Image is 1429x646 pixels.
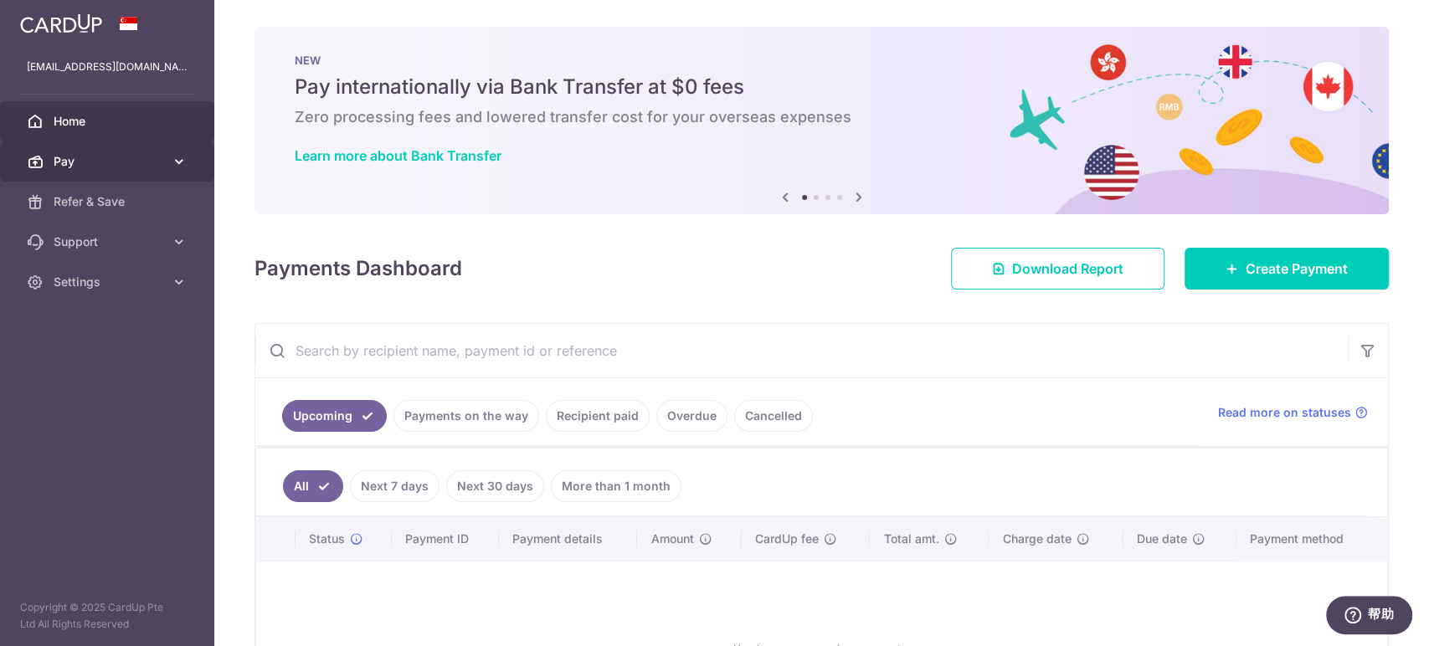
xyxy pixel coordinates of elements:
[283,470,343,502] a: All
[309,531,345,547] span: Status
[1012,259,1123,279] span: Download Report
[1246,259,1348,279] span: Create Payment
[254,254,462,284] h4: Payments Dashboard
[1002,531,1071,547] span: Charge date
[20,13,102,33] img: CardUp
[350,470,439,502] a: Next 7 days
[27,59,188,75] p: [EMAIL_ADDRESS][DOMAIN_NAME]
[446,470,544,502] a: Next 30 days
[656,400,727,432] a: Overdue
[392,517,499,561] th: Payment ID
[499,517,638,561] th: Payment details
[54,113,164,130] span: Home
[1218,404,1351,421] span: Read more on statuses
[1137,531,1187,547] span: Due date
[755,531,819,547] span: CardUp fee
[1236,517,1387,561] th: Payment method
[54,193,164,210] span: Refer & Save
[295,54,1349,67] p: NEW
[734,400,813,432] a: Cancelled
[295,74,1349,100] h5: Pay internationally via Bank Transfer at $0 fees
[393,400,539,432] a: Payments on the way
[295,147,501,164] a: Learn more about Bank Transfer
[1325,596,1412,638] iframe: 打开一个小组件，您可以在其中找到更多信息
[951,248,1164,290] a: Download Report
[282,400,387,432] a: Upcoming
[295,107,1349,127] h6: Zero processing fees and lowered transfer cost for your overseas expenses
[1185,248,1389,290] a: Create Payment
[54,274,164,290] span: Settings
[1218,404,1368,421] a: Read more on statuses
[650,531,693,547] span: Amount
[254,27,1389,214] img: Bank transfer banner
[546,400,650,432] a: Recipient paid
[54,233,164,250] span: Support
[54,153,164,170] span: Pay
[255,324,1348,377] input: Search by recipient name, payment id or reference
[551,470,681,502] a: More than 1 month
[883,531,938,547] span: Total amt.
